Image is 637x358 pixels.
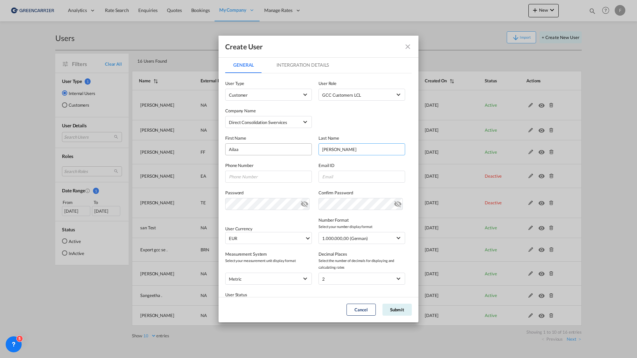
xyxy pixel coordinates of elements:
span: Select your number display format [318,223,405,230]
md-tab-item: General [225,57,262,73]
div: 2 [322,276,325,282]
label: Last Name [318,135,405,141]
md-select: Select Currency: € EUREuro [225,232,312,244]
md-icon: icon-eye-off [394,199,402,207]
div: 1.000.000,00 (German) [322,236,368,241]
input: Email [318,171,405,183]
input: Phone Number [225,171,312,183]
md-icon: icon-eye-off [301,199,309,207]
label: Password [225,189,312,196]
span: EUR [229,235,305,242]
label: User Type [225,80,312,87]
label: User Currency [225,226,253,231]
div: Create User [225,42,263,51]
md-select: {{(ctrl.parent.createData.viewShipper && !ctrl.parent.createData.user_data.role_id) ? 'N/A' : 'Se... [318,89,405,101]
label: Decimal Places [318,251,405,257]
label: Email ID [318,162,405,169]
button: Cancel [346,304,376,316]
label: Measurement System [225,251,312,257]
label: User Role [318,80,405,87]
md-dialog: GeneralIntergration Details ... [219,36,418,322]
md-tab-item: Intergration Details [269,57,337,73]
input: Last name [318,143,405,155]
span: Select your measurement unit display format [225,257,312,264]
div: Direct Consolidation Swervices [229,120,287,125]
md-icon: icon-close fg-AAA8AD [404,43,412,51]
div: User Status [225,291,318,298]
div: metric [229,276,241,282]
label: First Name [225,135,312,141]
label: Number Format [318,217,405,223]
label: Confirm Password [318,189,405,196]
span: Customer [229,92,248,98]
label: Company Name [225,107,312,114]
label: Phone Number [225,162,312,169]
button: icon-close fg-AAA8AD [401,40,414,53]
button: Submit [382,304,412,316]
md-select: Company: Direct Consolidation Swervices [225,116,312,128]
div: GCC Customers LCL [322,92,361,98]
md-pagination-wrapper: Use the left and right arrow keys to navigate between tabs [225,57,343,73]
md-select: company type of user: Customer [225,89,312,101]
span: Select the number of decimals for displaying and calculating rates [318,257,405,271]
input: First name [225,143,312,155]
